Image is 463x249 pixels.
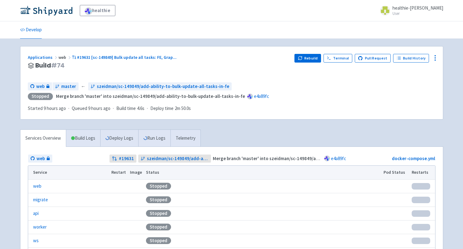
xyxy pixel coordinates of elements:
span: 2m 50.0s [175,105,191,112]
strong: Merge branch 'master' into szeidman/sc-149849/add-ability-to-bulk-update-all-tasks-in-fe [56,93,245,99]
th: Restart [109,166,128,179]
span: ← [81,83,86,90]
span: web [58,55,72,60]
a: master [53,82,79,91]
strong: # 19631 [119,155,134,162]
a: healthie [80,5,115,16]
a: healthie-[PERSON_NAME] User [376,6,443,15]
a: Telemetry [170,130,200,147]
a: web [28,82,52,91]
button: Rebuild [294,54,321,63]
a: #19631 [109,155,136,163]
a: Develop [20,21,42,39]
a: migrate [33,196,48,203]
span: master [61,83,76,90]
a: Pull Request [355,54,391,63]
span: healthie-[PERSON_NAME] [392,5,443,11]
div: Stopped [146,196,171,203]
span: web [36,83,45,90]
th: Status [144,166,381,179]
span: Build [35,62,65,69]
a: szeidman/sc-149849/add-ability-to-bulk-update-all-tasks-in-fe [138,155,211,163]
th: Image [128,166,144,179]
a: web [33,183,41,190]
div: Stopped [28,93,53,100]
span: web [36,155,45,162]
a: Applications [28,55,58,60]
a: docker-compose.yml [392,155,435,161]
a: e4a89fc [331,155,346,161]
img: Shipyard logo [20,6,72,15]
th: Service [28,166,109,179]
div: Stopped [146,183,171,190]
a: web [28,155,52,163]
span: Started [28,105,66,111]
th: Pod Status [381,166,409,179]
div: Stopped [146,237,171,244]
span: #19631 [sc-149849] Bulk update all tasks: FE, Grap ... [77,55,177,60]
a: Build Logs [66,130,100,147]
div: · · · [28,105,195,112]
span: # 74 [51,61,65,70]
time: 9 hours ago [88,105,110,111]
a: #19631 [sc-149849] Bulk update all tasks: FE, Grap... [72,55,178,60]
a: Deploy Logs [100,130,138,147]
span: szeidman/sc-149849/add-ability-to-bulk-update-all-tasks-in-fe [97,83,229,90]
a: ws [33,237,39,244]
a: api [33,210,39,217]
a: Run Logs [138,130,170,147]
div: Stopped [146,224,171,230]
div: Stopped [146,210,171,217]
span: 4.6s [137,105,144,112]
time: 9 hours ago [44,105,66,111]
a: szeidman/sc-149849/add-ability-to-bulk-update-all-tasks-in-fe [88,82,232,91]
a: worker [33,224,47,231]
span: Queued [72,105,110,111]
span: Build time [116,105,136,112]
th: Restarts [409,166,435,179]
strong: Merge branch 'master' into szeidman/sc-149849/add-ability-to-bulk-update-all-tasks-in-fe [213,155,402,161]
span: Deploy time [150,105,174,112]
small: User [392,11,443,15]
a: Build History [393,54,429,63]
a: e4a89fc [254,93,269,99]
span: szeidman/sc-149849/add-ability-to-bulk-update-all-tasks-in-fe [147,155,208,162]
a: Services Overview [20,130,66,147]
a: Terminal [324,54,352,63]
